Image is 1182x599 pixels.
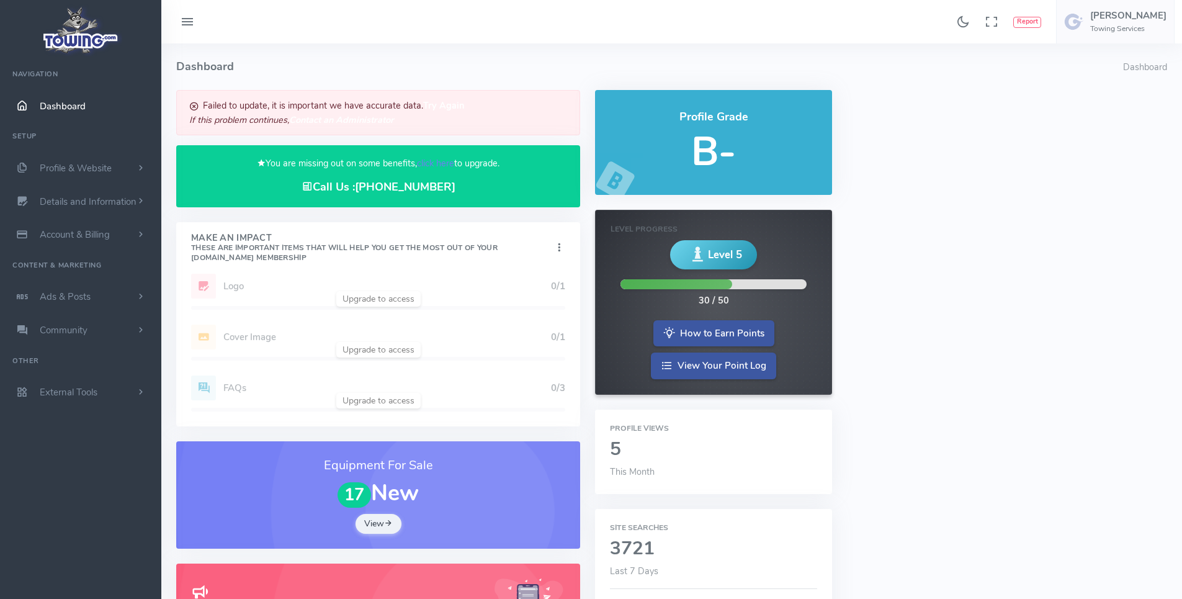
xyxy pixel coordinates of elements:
span: This Month [610,466,655,478]
img: user-image [1064,12,1084,32]
h4: Call Us : [191,181,565,194]
h6: Level Progress [611,225,816,233]
a: click here [417,157,454,169]
div: 30 / 50 [699,294,729,308]
small: These are important items that will help you get the most out of your [DOMAIN_NAME] Membership [191,243,498,263]
div: Failed to update, it is important we have accurate data. [176,90,580,135]
h6: Site Searches [610,524,817,532]
span: Details and Information [40,196,137,208]
h5: [PERSON_NAME] [1090,11,1166,20]
a: Try Again [423,99,464,111]
span: Last 7 Days [610,565,658,577]
span: 17 [338,482,371,508]
span: Profile & Website [40,162,112,174]
h2: 3721 [610,539,817,559]
span: Ads & Posts [40,290,91,303]
button: Report [1013,17,1041,28]
h6: Towing Services [1090,25,1166,33]
h4: Profile Grade [610,111,817,124]
span: Dashboard [40,100,86,112]
span: External Tools [40,386,97,399]
a: View [356,514,401,534]
h2: 5 [610,439,817,460]
a: How to Earn Points [653,320,774,347]
li: Dashboard [1123,61,1167,74]
h6: Profile Views [610,425,817,433]
h3: Equipment For Sale [191,456,565,475]
img: logo [39,4,123,56]
p: You are missing out on some benefits, to upgrade. [191,156,565,171]
h5: B- [610,130,817,174]
a: Contact an Administrator [289,114,394,126]
span: Community [40,324,87,336]
h1: New [191,481,565,507]
span: Account & Billing [40,228,110,241]
a: View Your Point Log [651,353,776,379]
span: Level 5 [708,247,742,263]
h4: Dashboard [176,43,1123,90]
a: [PHONE_NUMBER] [355,179,455,194]
i: If this problem continues, [189,114,394,126]
h4: Make An Impact [191,233,553,263]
